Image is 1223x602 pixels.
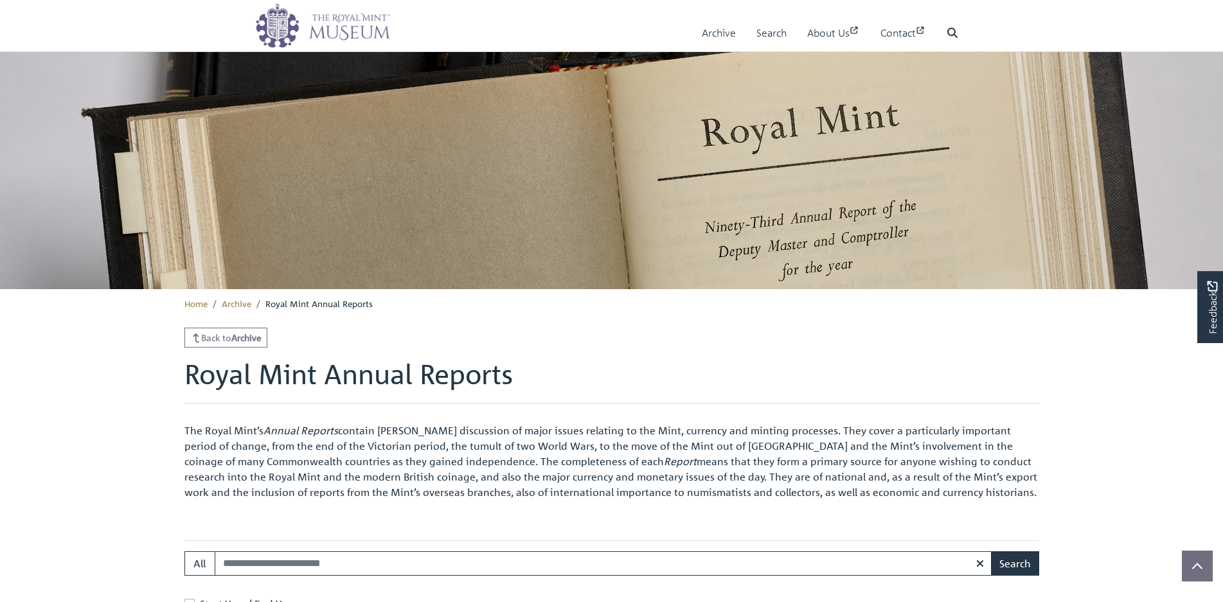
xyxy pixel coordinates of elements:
a: Archive [222,297,251,309]
a: Home [184,297,208,309]
button: Search [991,551,1039,576]
input: Search this collection... [215,551,992,576]
a: Search [756,15,787,51]
a: Contact [880,15,926,51]
h1: Royal Mint Annual Reports [184,358,1039,403]
strong: Archive [231,332,262,343]
span: Feedback [1204,281,1220,334]
a: Archive [702,15,736,51]
span: Royal Mint Annual Reports [265,297,373,309]
img: logo_wide.png [255,3,390,48]
em: Report [664,455,697,468]
button: Scroll to top [1182,551,1213,581]
button: All [184,551,215,576]
a: Would you like to provide feedback? [1197,271,1223,343]
em: Annual Reports [263,424,338,437]
a: Back toArchive [184,328,268,348]
a: About Us [807,15,860,51]
p: The Royal Mint’s contain [PERSON_NAME] discussion of major issues relating to the Mint, currency ... [184,423,1039,500]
